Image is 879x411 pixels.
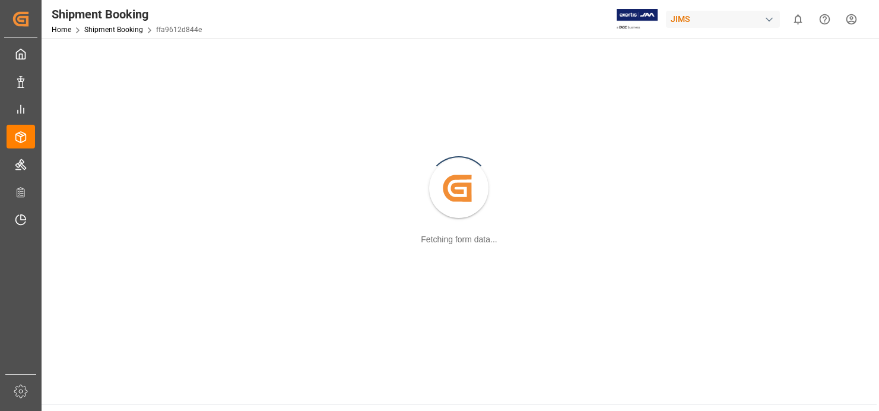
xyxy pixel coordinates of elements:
[421,233,497,246] div: Fetching form data...
[785,6,811,33] button: show 0 new notifications
[84,26,143,34] a: Shipment Booking
[617,9,658,30] img: Exertis%20JAM%20-%20Email%20Logo.jpg_1722504956.jpg
[52,5,202,23] div: Shipment Booking
[666,11,780,28] div: JIMS
[666,8,785,30] button: JIMS
[811,6,838,33] button: Help Center
[52,26,71,34] a: Home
